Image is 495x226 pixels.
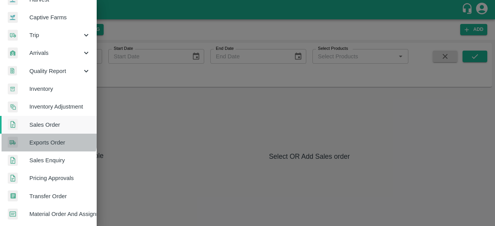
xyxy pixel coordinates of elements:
img: inventory [8,101,18,112]
span: Quality Report [29,67,82,75]
span: Arrivals [29,49,82,57]
img: centralMaterial [8,209,18,220]
span: Inventory Adjustment [29,102,90,111]
img: harvest [8,12,18,23]
span: Pricing Approvals [29,174,90,182]
img: sales [8,119,18,130]
span: Sales Enquiry [29,156,90,165]
img: delivery [8,30,18,41]
img: whArrival [8,48,18,59]
span: Exports Order [29,138,90,147]
span: Inventory [29,85,90,93]
span: Captive Farms [29,13,90,22]
img: whInventory [8,83,18,95]
img: sales [8,155,18,166]
img: whTransfer [8,190,18,202]
span: Trip [29,31,82,39]
img: shipments [8,137,18,148]
span: Sales Order [29,121,90,129]
span: Material Order And Assignment [29,210,90,218]
img: sales [8,173,18,184]
span: Transfer Order [29,192,90,201]
img: qualityReport [8,66,17,76]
